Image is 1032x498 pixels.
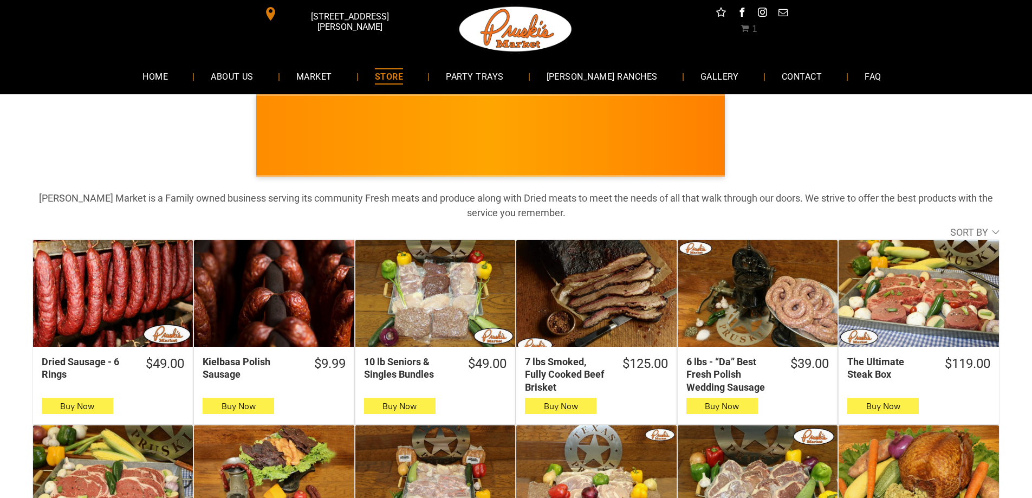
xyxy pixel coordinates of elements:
[717,143,930,160] span: [PERSON_NAME] MARKET
[222,401,256,411] span: Buy Now
[194,355,354,381] a: $9.99Kielbasa Polish Sausage
[33,240,193,347] a: Dried Sausage - 6 Rings
[839,240,998,347] a: The Ultimate Steak Box
[430,62,520,90] a: PARTY TRAYS
[790,355,829,372] div: $39.00
[622,355,668,372] div: $125.00
[126,62,184,90] a: HOME
[516,240,676,347] a: 7 lbs Smoked, Fully Cooked Beef Brisket
[752,24,757,34] span: 1
[686,398,758,414] button: Buy Now
[839,355,998,381] a: $119.00The Ultimate Steak Box
[33,355,193,381] a: $49.00Dried Sausage - 6 Rings
[355,240,515,347] a: 10 lb Seniors &amp; Singles Bundles
[355,355,515,381] a: $49.0010 lb Seniors & Singles Bundles
[280,6,419,37] span: [STREET_ADDRESS][PERSON_NAME]
[544,401,578,411] span: Buy Now
[280,62,348,90] a: MARKET
[530,62,674,90] a: [PERSON_NAME] RANCHES
[525,355,608,393] div: 7 lbs Smoked, Fully Cooked Beef Brisket
[359,62,419,90] a: STORE
[203,355,300,381] div: Kielbasa Polish Sausage
[364,355,454,381] div: 10 lb Seniors & Singles Bundles
[42,398,113,414] button: Buy Now
[39,192,993,218] strong: [PERSON_NAME] Market is a Family owned business serving its community Fresh meats and produce alo...
[684,62,755,90] a: GALLERY
[945,355,990,372] div: $119.00
[468,355,507,372] div: $49.00
[735,5,749,22] a: facebook
[848,62,897,90] a: FAQ
[256,5,422,22] a: [STREET_ADDRESS][PERSON_NAME]
[847,398,919,414] button: Buy Now
[146,355,184,372] div: $49.00
[714,5,728,22] a: Social network
[364,398,436,414] button: Buy Now
[203,398,274,414] button: Buy Now
[525,398,596,414] button: Buy Now
[516,355,676,393] a: $125.007 lbs Smoked, Fully Cooked Beef Brisket
[42,355,132,381] div: Dried Sausage - 6 Rings
[382,401,417,411] span: Buy Now
[755,5,769,22] a: instagram
[678,355,838,393] a: $39.006 lbs - “Da” Best Fresh Polish Wedding Sausage
[705,401,739,411] span: Buy Now
[194,240,354,347] a: Kielbasa Polish Sausage
[866,401,900,411] span: Buy Now
[678,240,838,347] a: 6 lbs - “Da” Best Fresh Polish Wedding Sausage
[314,355,346,372] div: $9.99
[847,355,930,381] div: The Ultimate Steak Box
[686,355,776,393] div: 6 lbs - “Da” Best Fresh Polish Wedding Sausage
[765,62,838,90] a: CONTACT
[194,62,270,90] a: ABOUT US
[776,5,790,22] a: email
[60,401,94,411] span: Buy Now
